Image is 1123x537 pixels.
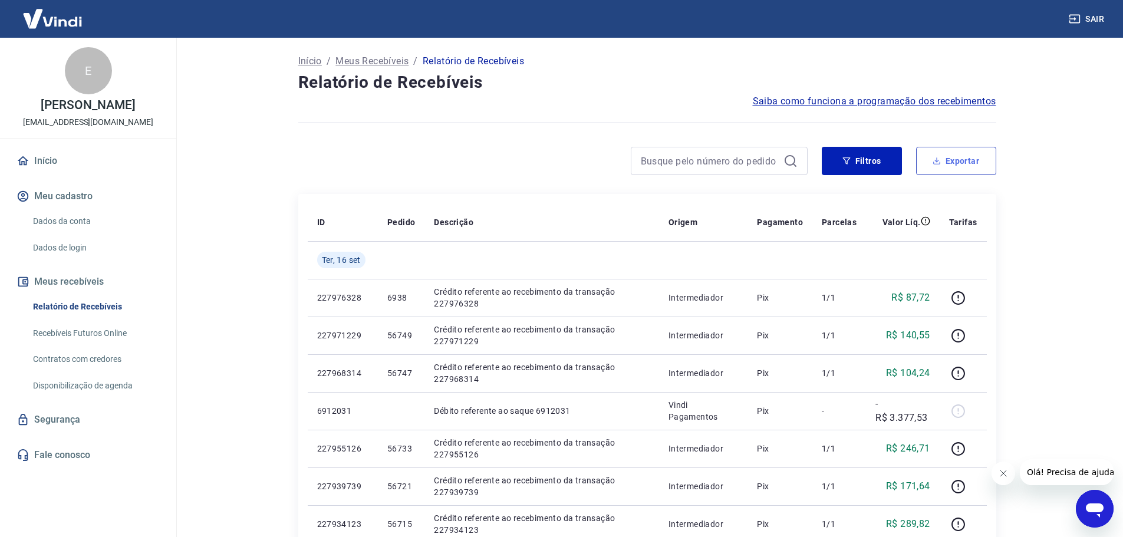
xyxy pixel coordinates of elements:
[28,236,162,260] a: Dados de login
[882,216,921,228] p: Valor Líq.
[886,442,930,456] p: R$ 246,71
[317,216,325,228] p: ID
[668,216,697,228] p: Origem
[757,292,803,304] p: Pix
[434,216,473,228] p: Descrição
[434,286,649,309] p: Crédito referente ao recebimento da transação 227976328
[757,216,803,228] p: Pagamento
[668,399,739,423] p: Vindi Pagamentos
[668,330,739,341] p: Intermediador
[757,443,803,454] p: Pix
[668,518,739,530] p: Intermediador
[886,366,930,380] p: R$ 104,24
[387,216,415,228] p: Pedido
[387,330,415,341] p: 56749
[822,367,857,379] p: 1/1
[757,405,803,417] p: Pix
[992,462,1015,485] iframe: Fechar mensagem
[322,254,361,266] span: Ter, 16 set
[668,480,739,492] p: Intermediador
[434,475,649,498] p: Crédito referente ao recebimento da transação 227939739
[335,54,409,68] a: Meus Recebíveis
[317,443,368,454] p: 227955126
[757,480,803,492] p: Pix
[14,407,162,433] a: Segurança
[668,292,739,304] p: Intermediador
[14,269,162,295] button: Meus recebíveis
[317,367,368,379] p: 227968314
[434,512,649,536] p: Crédito referente ao recebimento da transação 227934123
[875,397,930,425] p: -R$ 3.377,53
[916,147,996,175] button: Exportar
[317,330,368,341] p: 227971229
[28,295,162,319] a: Relatório de Recebíveis
[327,54,331,68] p: /
[822,405,857,417] p: -
[757,367,803,379] p: Pix
[434,405,649,417] p: Débito referente ao saque 6912031
[1020,459,1114,485] iframe: Mensagem da empresa
[434,324,649,347] p: Crédito referente ao recebimento da transação 227971229
[413,54,417,68] p: /
[822,292,857,304] p: 1/1
[753,94,996,108] a: Saiba como funciona a programação dos recebimentos
[28,374,162,398] a: Disponibilização de agenda
[28,321,162,345] a: Recebíveis Futuros Online
[668,367,739,379] p: Intermediador
[14,1,91,37] img: Vindi
[434,361,649,385] p: Crédito referente ao recebimento da transação 227968314
[317,518,368,530] p: 227934123
[822,518,857,530] p: 1/1
[298,71,996,94] h4: Relatório de Recebíveis
[822,216,857,228] p: Parcelas
[28,209,162,233] a: Dados da conta
[14,148,162,174] a: Início
[757,518,803,530] p: Pix
[822,480,857,492] p: 1/1
[317,405,368,417] p: 6912031
[891,291,930,305] p: R$ 87,72
[298,54,322,68] a: Início
[949,216,977,228] p: Tarifas
[41,99,135,111] p: [PERSON_NAME]
[7,8,99,18] span: Olá! Precisa de ajuda?
[387,367,415,379] p: 56747
[434,437,649,460] p: Crédito referente ao recebimento da transação 227955126
[668,443,739,454] p: Intermediador
[387,480,415,492] p: 56721
[14,442,162,468] a: Fale conosco
[387,518,415,530] p: 56715
[387,292,415,304] p: 6938
[886,328,930,342] p: R$ 140,55
[387,443,415,454] p: 56733
[317,292,368,304] p: 227976328
[1066,8,1109,30] button: Sair
[822,443,857,454] p: 1/1
[822,147,902,175] button: Filtros
[757,330,803,341] p: Pix
[14,183,162,209] button: Meu cadastro
[1076,490,1114,528] iframe: Botão para abrir a janela de mensagens
[423,54,524,68] p: Relatório de Recebíveis
[886,479,930,493] p: R$ 171,64
[23,116,153,129] p: [EMAIL_ADDRESS][DOMAIN_NAME]
[822,330,857,341] p: 1/1
[65,47,112,94] div: E
[28,347,162,371] a: Contratos com credores
[886,517,930,531] p: R$ 289,82
[641,152,779,170] input: Busque pelo número do pedido
[317,480,368,492] p: 227939739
